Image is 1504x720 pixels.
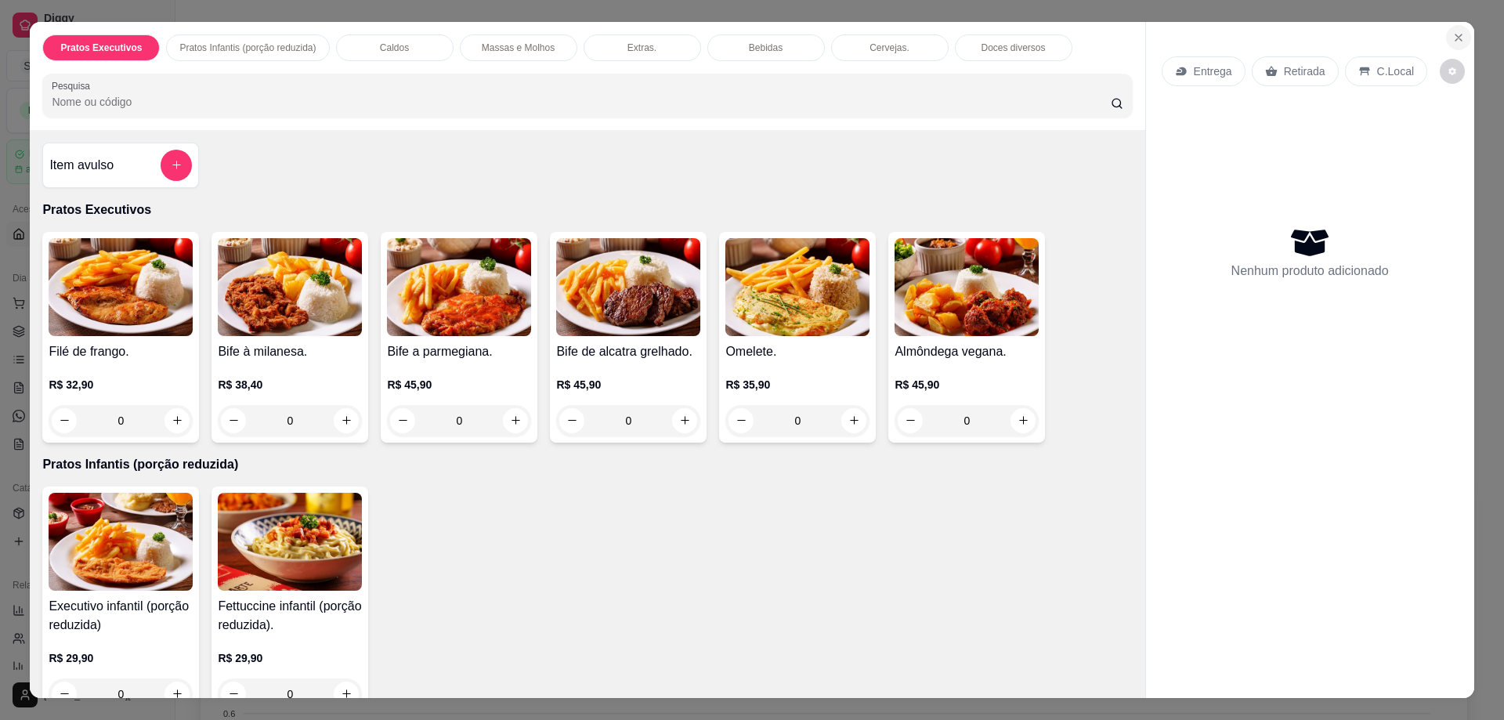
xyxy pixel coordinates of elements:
p: Retirada [1284,63,1325,79]
p: Nenhum produto adicionado [1231,262,1389,280]
img: product-image [218,238,362,336]
h4: Omelete. [725,342,869,361]
h4: Item avulso [49,156,114,175]
p: C.Local [1377,63,1414,79]
p: Entrega [1194,63,1232,79]
h4: Bife de alcatra grelhado. [556,342,700,361]
h4: Filé de frango. [49,342,193,361]
p: R$ 45,90 [556,377,700,393]
p: Bebidas [749,42,783,54]
p: Caldos [380,42,409,54]
p: Pratos Executivos [60,42,142,54]
p: Pratos Infantis (porção reduzida) [42,455,1132,474]
p: Pratos Infantis (porção reduzida) [179,42,316,54]
img: product-image [387,238,531,336]
h4: Bife à milanesa. [218,342,362,361]
img: product-image [49,493,193,591]
img: product-image [49,238,193,336]
img: product-image [895,238,1039,336]
h4: Almôndega vegana. [895,342,1039,361]
h4: Executivo infantil (porção reduzida) [49,597,193,635]
button: decrease-product-quantity [1440,59,1465,84]
p: Cervejas. [869,42,909,54]
img: product-image [218,493,362,591]
p: R$ 38,40 [218,377,362,393]
img: product-image [556,238,700,336]
p: R$ 29,90 [218,650,362,666]
p: Pratos Executivos [42,201,1132,219]
button: add-separate-item [161,150,192,181]
p: Massas e Molhos [482,42,555,54]
p: R$ 45,90 [387,377,531,393]
p: Extras. [627,42,656,54]
p: R$ 35,90 [725,377,869,393]
label: Pesquisa [52,79,96,92]
p: R$ 29,90 [49,650,193,666]
h4: Fettuccine infantil (porção reduzida). [218,597,362,635]
button: Close [1446,25,1471,50]
p: R$ 45,90 [895,377,1039,393]
p: R$ 32,90 [49,377,193,393]
p: Doces diversos [981,42,1045,54]
input: Pesquisa [52,94,1110,110]
img: product-image [725,238,869,336]
h4: Bife a parmegiana. [387,342,531,361]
